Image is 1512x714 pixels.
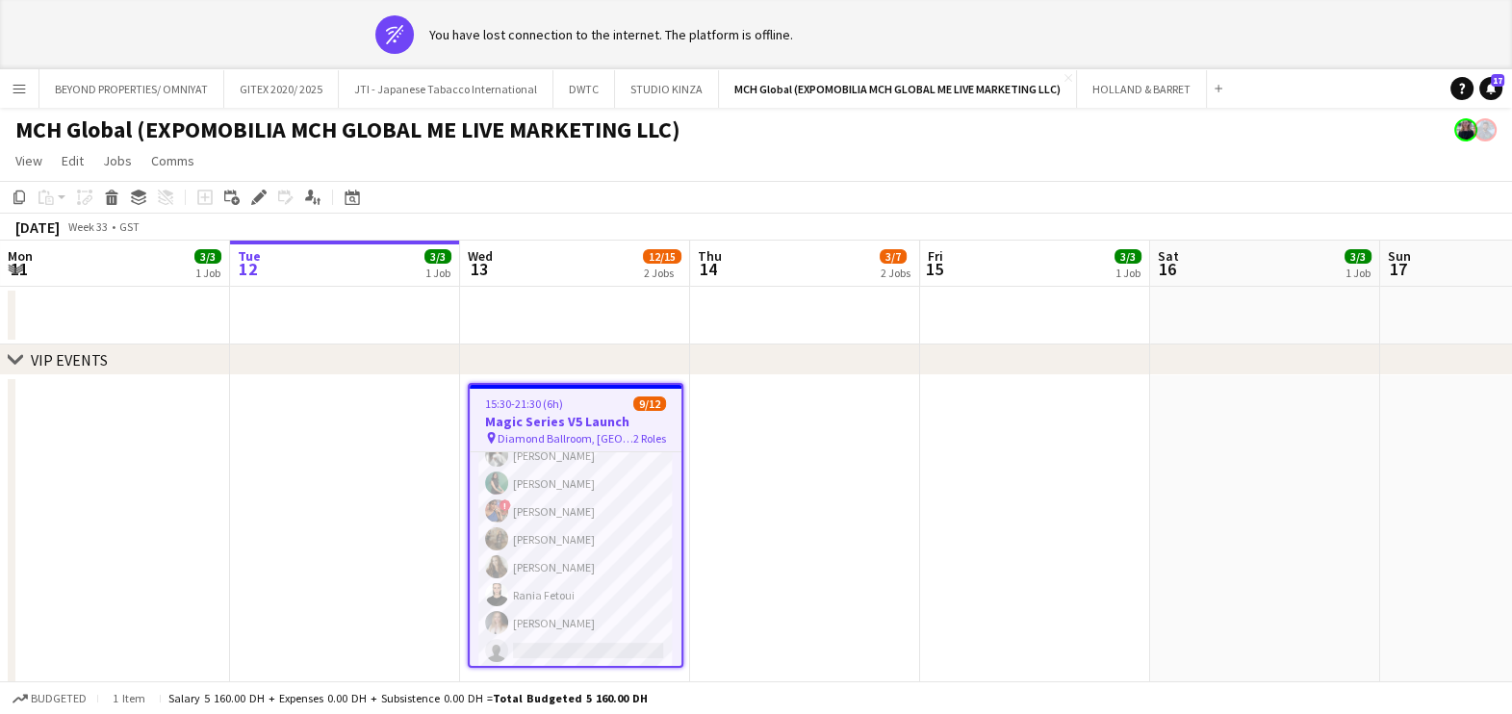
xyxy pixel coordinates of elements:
[54,148,91,173] a: Edit
[553,70,615,108] button: DWTC
[143,148,202,173] a: Comms
[1479,77,1502,100] a: 17
[1454,118,1477,141] app-user-avatar: Anastasiia Iemelianova
[485,396,563,411] span: 15:30-21:30 (6h)
[881,266,910,280] div: 2 Jobs
[224,70,339,108] button: GITEX 2020/ 2025
[928,247,943,265] span: Fri
[1115,249,1141,264] span: 3/3
[493,691,648,705] span: Total Budgeted 5 160.00 DH
[500,499,511,511] span: !
[151,152,194,169] span: Comms
[168,691,648,705] div: Salary 5 160.00 DH + Expenses 0.00 DH + Subsistence 0.00 DH =
[1077,70,1207,108] button: HOLLAND & BARRET
[1158,247,1179,265] span: Sat
[719,70,1077,108] button: MCH Global (EXPOMOBILIA MCH GLOBAL ME LIVE MARKETING LLC)
[468,247,493,265] span: Wed
[62,152,84,169] span: Edit
[644,266,680,280] div: 2 Jobs
[425,266,450,280] div: 1 Job
[31,350,108,370] div: VIP EVENTS
[468,383,683,668] app-job-card: 15:30-21:30 (6h)9/12Magic Series V5 Launch Diamond Ballroom, [GEOGRAPHIC_DATA], [GEOGRAPHIC_DATA]...
[470,413,681,430] h3: Magic Series V5 Launch
[15,152,42,169] span: View
[15,217,60,237] div: [DATE]
[1385,258,1411,280] span: 17
[64,219,112,234] span: Week 33
[8,148,50,173] a: View
[633,431,666,446] span: 2 Roles
[10,688,90,709] button: Budgeted
[429,26,793,43] div: You have lost connection to the internet. The platform is offline.
[465,258,493,280] span: 13
[1388,247,1411,265] span: Sun
[119,219,140,234] div: GST
[1474,118,1497,141] app-user-avatar: Mohamed Arafa
[235,258,261,280] span: 12
[339,70,553,108] button: JTI - Japanese Tabacco International
[194,249,221,264] span: 3/3
[633,396,666,411] span: 9/12
[1155,258,1179,280] span: 16
[39,70,224,108] button: BEYOND PROPERTIES/ OMNIYAT
[424,249,451,264] span: 3/3
[95,148,140,173] a: Jobs
[643,249,681,264] span: 12/15
[8,247,33,265] span: Mon
[106,691,152,705] span: 1 item
[1345,266,1371,280] div: 1 Job
[695,258,722,280] span: 14
[1491,74,1504,87] span: 17
[615,70,719,108] button: STUDIO KINZA
[925,258,943,280] span: 15
[1345,249,1371,264] span: 3/3
[238,247,261,265] span: Tue
[5,258,33,280] span: 11
[880,249,907,264] span: 3/7
[698,247,722,265] span: Thu
[15,115,680,144] h1: MCH Global (EXPOMOBILIA MCH GLOBAL ME LIVE MARKETING LLC)
[195,266,220,280] div: 1 Job
[498,431,633,446] span: Diamond Ballroom, [GEOGRAPHIC_DATA], [GEOGRAPHIC_DATA]
[31,692,87,705] span: Budgeted
[103,152,132,169] span: Jobs
[1115,266,1140,280] div: 1 Job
